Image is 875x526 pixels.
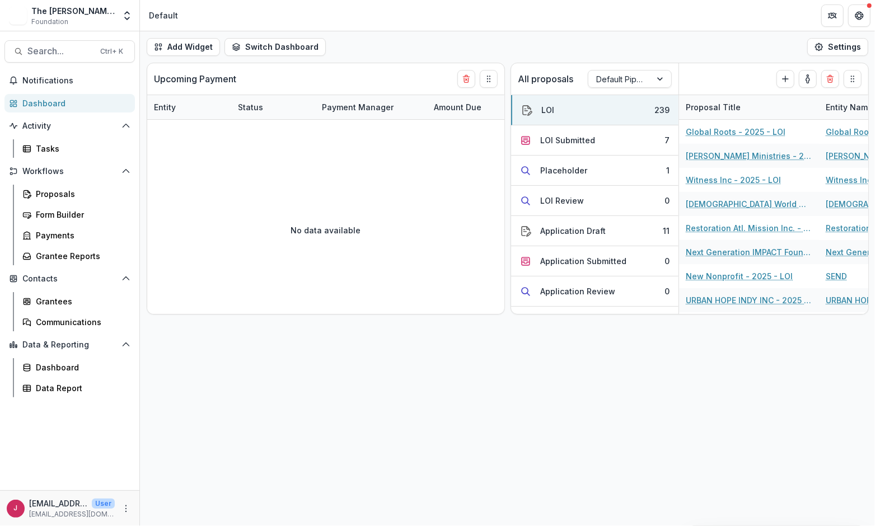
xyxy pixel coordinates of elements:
[821,4,844,27] button: Partners
[540,195,584,206] div: LOI Review
[36,361,126,373] div: Dashboard
[36,143,126,154] div: Tasks
[663,225,670,237] div: 11
[848,4,871,27] button: Get Help
[511,125,679,156] button: LOI Submitted7
[18,226,135,245] a: Payments
[315,95,427,119] div: Payment Manager
[147,95,231,119] div: Entity
[31,17,68,27] span: Foundation
[119,502,133,515] button: More
[31,5,115,17] div: The [PERSON_NAME] Foundation
[540,134,595,146] div: LOI Submitted
[291,224,361,236] p: No data available
[511,276,679,307] button: Application Review0
[147,101,183,113] div: Entity
[686,246,812,258] a: Next Generation IMPACT Foundation - 2025 - LOI
[686,150,812,162] a: [PERSON_NAME] Ministries - 2025 - LOI
[22,274,117,284] span: Contacts
[4,117,135,135] button: Open Activity
[4,162,135,180] button: Open Workflows
[224,38,326,56] button: Switch Dashboard
[665,255,670,267] div: 0
[18,292,135,311] a: Grantees
[315,101,400,113] div: Payment Manager
[511,246,679,276] button: Application Submitted0
[511,156,679,186] button: Placeholder1
[540,225,606,237] div: Application Draft
[4,40,135,63] button: Search...
[665,285,670,297] div: 0
[679,95,819,119] div: Proposal Title
[18,185,135,203] a: Proposals
[22,167,117,176] span: Workflows
[18,247,135,265] a: Grantee Reports
[654,104,670,116] div: 239
[807,38,868,56] button: Settings
[36,229,126,241] div: Payments
[9,7,27,25] img: The Bolick Foundation
[826,270,847,282] a: SEND
[4,270,135,288] button: Open Contacts
[511,95,679,125] button: LOI239
[540,165,587,176] div: Placeholder
[511,216,679,246] button: Application Draft11
[427,95,511,119] div: Amount Due
[665,195,670,206] div: 0
[540,285,615,297] div: Application Review
[119,4,135,27] button: Open entity switcher
[686,270,793,282] a: New Nonprofit - 2025 - LOI
[480,70,498,88] button: Drag
[18,358,135,377] a: Dashboard
[22,121,117,131] span: Activity
[22,340,117,350] span: Data & Reporting
[18,205,135,224] a: Form Builder
[686,294,812,306] a: URBAN HOPE INDY INC - 2025 - LOI
[36,382,126,394] div: Data Report
[4,336,135,354] button: Open Data & Reporting
[457,70,475,88] button: Delete card
[36,188,126,200] div: Proposals
[844,70,862,88] button: Drag
[36,295,126,307] div: Grantees
[776,70,794,88] button: Create Proposal
[14,505,18,512] div: jcline@bolickfoundation.org
[541,104,554,116] div: LOI
[231,101,270,113] div: Status
[826,174,872,186] a: Witness Inc
[821,70,839,88] button: Delete card
[231,95,315,119] div: Status
[686,126,785,138] a: Global Roots - 2025 - LOI
[36,316,126,328] div: Communications
[18,379,135,397] a: Data Report
[36,209,126,220] div: Form Builder
[686,222,812,234] a: Restoration Atl. Mission Inc. - 2025 - LOI
[4,94,135,112] a: Dashboard
[540,255,626,267] div: Application Submitted
[29,509,115,519] p: [EMAIL_ADDRESS][DOMAIN_NAME]
[666,165,670,176] div: 1
[18,313,135,331] a: Communications
[149,10,178,21] div: Default
[18,139,135,158] a: Tasks
[36,250,126,262] div: Grantee Reports
[686,174,781,186] a: Witness Inc - 2025 - LOI
[147,38,220,56] button: Add Widget
[427,101,488,113] div: Amount Due
[27,46,93,57] span: Search...
[92,499,115,509] p: User
[679,101,747,113] div: Proposal Title
[22,76,130,86] span: Notifications
[665,134,670,146] div: 7
[98,45,125,58] div: Ctrl + K
[22,97,126,109] div: Dashboard
[154,72,236,86] p: Upcoming Payment
[29,497,87,509] p: [EMAIL_ADDRESS][DOMAIN_NAME]
[511,186,679,216] button: LOI Review0
[686,198,812,210] a: [DEMOGRAPHIC_DATA] World Mission - 2025 - LOI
